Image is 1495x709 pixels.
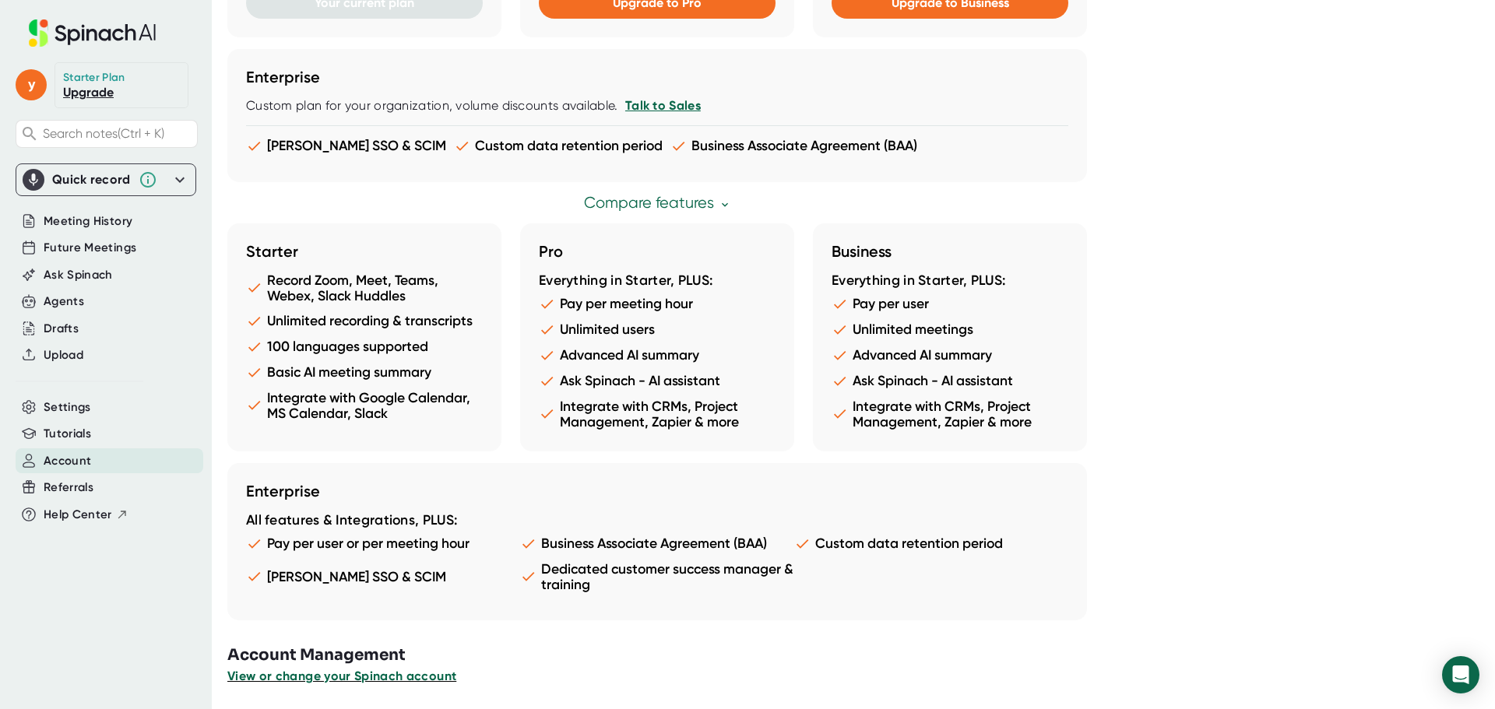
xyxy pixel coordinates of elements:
div: Starter Plan [63,71,125,85]
div: Open Intercom Messenger [1442,656,1479,693]
li: Advanced AI summary [539,347,776,363]
li: Ask Spinach - AI assistant [832,373,1068,389]
a: Upgrade [63,85,114,100]
div: Everything in Starter, PLUS: [539,272,776,290]
h3: Enterprise [246,68,1068,86]
li: Ask Spinach - AI assistant [539,373,776,389]
span: y [16,69,47,100]
button: Upload [44,346,83,364]
li: Integrate with CRMs, Project Management, Zapier & more [832,398,1068,430]
div: Quick record [23,164,189,195]
button: Account [44,452,91,470]
li: 100 languages supported [246,339,483,355]
div: Quick record [52,172,131,188]
h3: Account Management [227,644,1495,667]
li: Pay per user or per meeting hour [246,535,520,552]
button: Settings [44,398,91,416]
li: Integrate with CRMs, Project Management, Zapier & more [539,398,776,430]
h3: Business [832,242,1068,261]
button: Tutorials [44,425,91,443]
span: Search notes (Ctrl + K) [43,126,164,141]
button: Referrals [44,479,93,497]
h3: Pro [539,242,776,261]
li: Business Associate Agreement (BAA) [670,138,917,154]
button: Meeting History [44,212,132,230]
li: [PERSON_NAME] SSO & SCIM [246,138,446,154]
button: Ask Spinach [44,266,113,284]
div: Everything in Starter, PLUS: [832,272,1068,290]
button: Drafts [44,320,79,338]
li: Business Associate Agreement (BAA) [520,535,794,552]
li: Basic AI meeting summary [246,364,483,381]
li: Unlimited recording & transcripts [246,313,483,329]
li: Unlimited users [539,321,776,338]
li: Dedicated customer success manager & training [520,561,794,592]
li: Custom data retention period [794,535,1068,552]
h3: Starter [246,242,483,261]
li: Custom data retention period [454,138,663,154]
li: Advanced AI summary [832,347,1068,363]
span: Help Center [44,506,112,524]
li: [PERSON_NAME] SSO & SCIM [246,561,520,592]
li: Unlimited meetings [832,321,1068,338]
button: Help Center [44,506,128,524]
li: Record Zoom, Meet, Teams, Webex, Slack Huddles [246,272,483,304]
button: Agents [44,293,84,311]
button: Future Meetings [44,239,136,257]
a: Talk to Sales [625,98,701,113]
button: View or change your Spinach account [227,667,456,686]
h3: Enterprise [246,482,1068,500]
div: Custom plan for your organization, volume discounts available. [246,98,1068,114]
li: Pay per meeting hour [539,296,776,312]
span: View or change your Spinach account [227,669,456,683]
a: Compare features [584,194,731,212]
div: All features & Integrations, PLUS: [246,512,1068,529]
li: Pay per user [832,296,1068,312]
li: Integrate with Google Calendar, MS Calendar, Slack [246,390,483,421]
